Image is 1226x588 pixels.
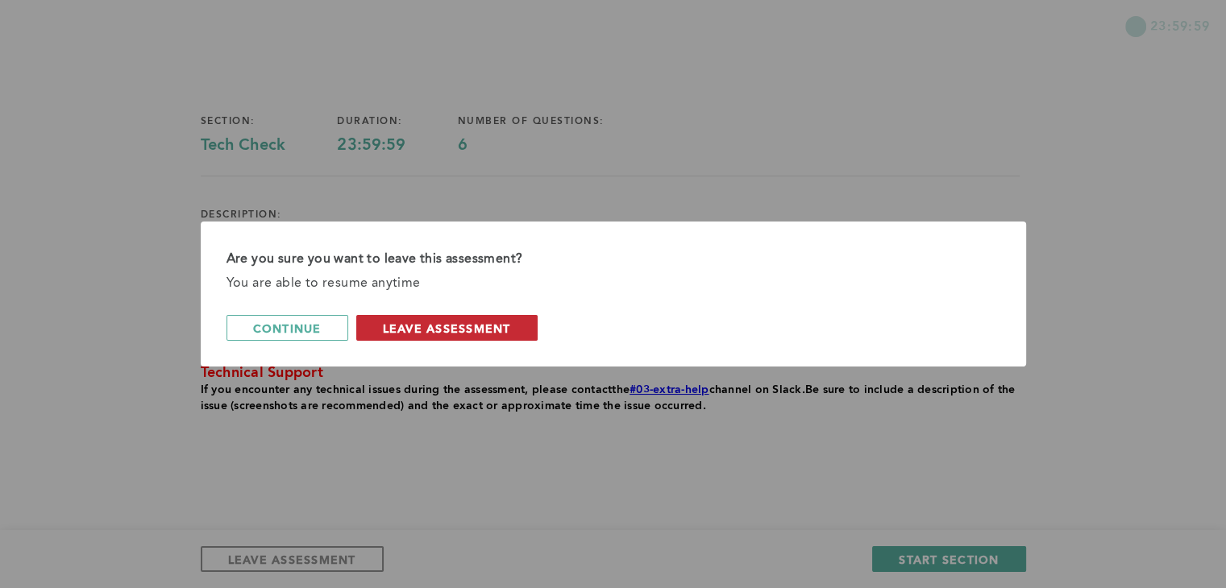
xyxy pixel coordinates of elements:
[226,247,1000,271] div: Are you sure you want to leave this assessment?
[383,321,511,336] span: leave assessment
[356,315,538,341] button: leave assessment
[226,315,348,341] button: continue
[226,271,1000,296] div: You are able to resume anytime
[253,321,322,336] span: continue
